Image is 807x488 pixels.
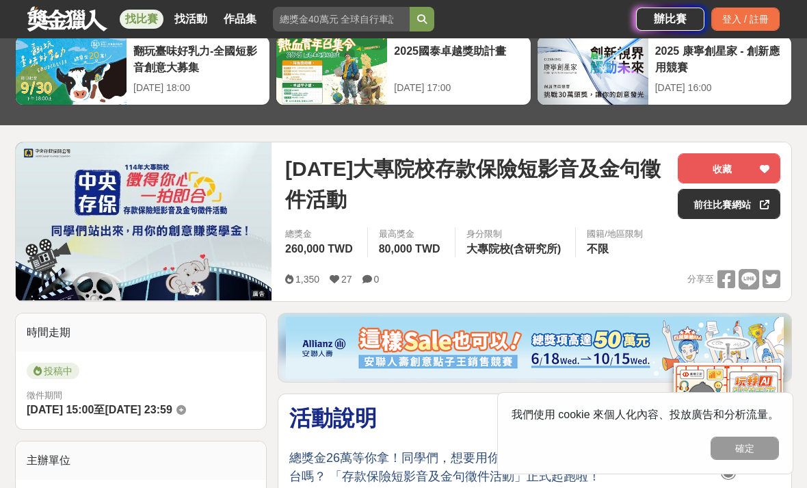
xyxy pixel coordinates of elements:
span: 80,000 TWD [379,243,440,255]
div: [DATE] 18:00 [133,81,263,95]
span: [DATE] 23:59 [105,404,172,415]
div: 時間走期 [16,313,266,352]
span: 投稿中 [27,363,79,379]
div: 翻玩臺味好乳力-全國短影音創意大募集 [133,43,263,74]
span: 總獎金 [285,227,356,241]
a: 找活動 [169,10,213,29]
input: 總獎金40萬元 全球自行車設計比賽 [273,7,410,31]
img: dcc59076-91c0-4acb-9c6b-a1d413182f46.png [286,317,784,378]
a: 辦比賽 [636,8,704,31]
span: 0 [374,274,380,285]
div: 國籍/地區限制 [587,227,643,241]
button: 確定 [711,437,779,460]
span: [DATE] 15:00 [27,404,94,415]
span: 總獎金26萬等你拿！同學們，想要用你的創意賺取獎學金嗎？想要讓你的熱情站上頒獎舞台嗎？ 「存款保險短影音及金句徵件活動」正式起跑啦！ [289,451,771,483]
span: 大專院校(含研究所) [466,243,561,255]
span: 27 [341,274,352,285]
div: [DATE] 16:00 [655,81,784,95]
a: 2025 康寧創星家 - 創新應用競賽[DATE] 16:00 [537,36,792,105]
a: 翻玩臺味好乳力-全國短影音創意大募集[DATE] 18:00 [15,36,270,105]
span: [DATE]大專院校存款保險短影音及金句徵件活動 [285,153,667,215]
div: 2025 康寧創星家 - 創新應用競賽 [655,43,784,74]
span: 260,000 TWD [285,243,353,255]
span: 最高獎金 [379,227,444,241]
span: 不限 [587,243,609,255]
div: 2025國泰卓越獎助計畫 [394,43,523,74]
img: d2146d9a-e6f6-4337-9592-8cefde37ba6b.png [674,363,783,454]
strong: 活動說明 [289,406,377,431]
img: Cover Image [16,142,272,300]
a: 找比賽 [120,10,163,29]
div: 登入 / 註冊 [711,8,780,31]
a: 作品集 [218,10,262,29]
div: 主辦單位 [16,441,266,480]
a: 前往比賽網站 [678,189,780,219]
span: 1,350 [295,274,319,285]
span: 我們使用 cookie 來個人化內容、投放廣告和分析流量。 [512,409,779,420]
a: 2025國泰卓越獎助計畫[DATE] 17:00 [276,36,531,105]
span: 分享至 [687,269,714,290]
span: 至 [94,404,105,415]
div: [DATE] 17:00 [394,81,523,95]
span: 徵件期間 [27,390,62,400]
button: 收藏 [678,153,780,183]
div: 身分限制 [466,227,565,241]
